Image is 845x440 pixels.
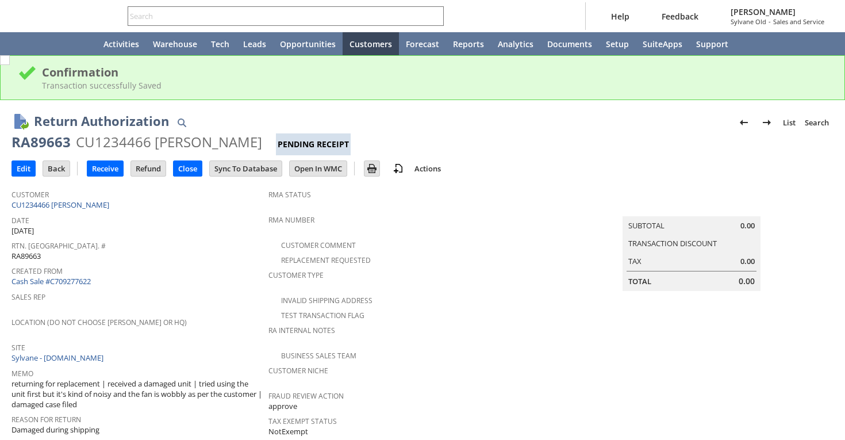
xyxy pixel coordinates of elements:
[174,161,202,176] input: Close
[611,11,629,22] span: Help
[273,32,343,55] a: Opportunities
[11,292,45,302] a: Sales Rep
[696,39,728,49] span: Support
[211,39,229,49] span: Tech
[547,39,592,49] span: Documents
[128,9,428,23] input: Search
[268,270,324,280] a: Customer Type
[11,415,81,424] a: Reason For Return
[97,32,146,55] a: Activities
[268,416,337,426] a: Tax Exempt Status
[11,353,106,363] a: Sylvane - [DOMAIN_NAME]
[800,113,834,132] a: Search
[280,39,336,49] span: Opportunities
[268,391,344,401] a: Fraud Review Action
[391,162,405,175] img: add-record.svg
[210,161,282,176] input: Sync To Database
[731,6,824,17] span: [PERSON_NAME]
[281,255,371,265] a: Replacement Requested
[268,215,314,225] a: RMA Number
[69,32,97,55] a: Home
[236,32,273,55] a: Leads
[281,240,356,250] a: Customer Comment
[689,32,735,55] a: Support
[281,296,372,305] a: Invalid Shipping Address
[628,276,651,286] a: Total
[87,161,123,176] input: Receive
[11,190,49,200] a: Customer
[349,39,392,49] span: Customers
[76,37,90,51] svg: Home
[11,216,29,225] a: Date
[268,366,328,376] a: Customer Niche
[769,17,771,26] span: -
[243,39,266,49] span: Leads
[43,161,70,176] input: Back
[48,37,62,51] svg: Shortcuts
[281,351,356,361] a: Business Sales Team
[453,39,484,49] span: Reports
[103,39,139,49] span: Activities
[42,64,827,80] div: Confirmation
[153,39,197,49] span: Warehouse
[146,32,204,55] a: Warehouse
[11,424,99,435] span: Damaged during shipping
[11,369,33,378] a: Memo
[628,220,665,231] a: Subtotal
[606,39,629,49] span: Setup
[11,225,34,236] span: [DATE]
[281,311,364,320] a: Test Transaction Flag
[731,17,766,26] span: Sylvane Old
[599,32,636,55] a: Setup
[343,32,399,55] a: Customers
[365,162,379,175] img: Print
[11,200,112,210] a: CU1234466 [PERSON_NAME]
[740,220,755,231] span: 0.00
[268,401,297,412] span: approve
[778,113,800,132] a: List
[406,39,439,49] span: Forecast
[268,326,335,335] a: RA Internal Notes
[11,133,71,151] div: RA89663
[14,32,41,55] a: Recent Records
[11,317,187,327] a: Location (Do Not Choose [PERSON_NAME] or HQ)
[643,39,682,49] span: SuiteApps
[11,251,41,262] span: RA89663
[628,238,717,248] a: Transaction Discount
[131,161,166,176] input: Refund
[11,241,106,251] a: Rtn. [GEOGRAPHIC_DATA]. #
[446,32,491,55] a: Reports
[21,37,34,51] svg: Recent Records
[498,39,533,49] span: Analytics
[740,256,755,267] span: 0.00
[540,32,599,55] a: Documents
[11,276,91,286] a: Cash Sale #C709277622
[268,190,311,200] a: RMA Status
[204,32,236,55] a: Tech
[623,198,760,216] caption: Summary
[175,116,189,129] img: Quick Find
[76,133,262,151] div: CU1234466 [PERSON_NAME]
[41,32,69,55] div: Shortcuts
[276,133,351,155] div: Pending Receipt
[34,112,169,131] h1: Return Authorization
[11,343,25,353] a: Site
[268,426,308,437] span: NotExempt
[428,9,441,23] svg: Search
[662,11,698,22] span: Feedback
[11,266,63,276] a: Created From
[399,32,446,55] a: Forecast
[773,17,824,26] span: Sales and Service
[11,378,263,410] span: returning for replacement | received a damaged unit | tried using the unit first but it's kind of...
[737,116,751,129] img: Previous
[760,116,774,129] img: Next
[410,163,445,174] a: Actions
[290,161,347,176] input: Open In WMC
[364,161,379,176] input: Print
[739,276,755,287] span: 0.00
[491,32,540,55] a: Analytics
[42,80,827,91] div: Transaction successfully Saved
[12,161,35,176] input: Edit
[628,256,642,266] a: Tax
[636,32,689,55] a: SuiteApps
